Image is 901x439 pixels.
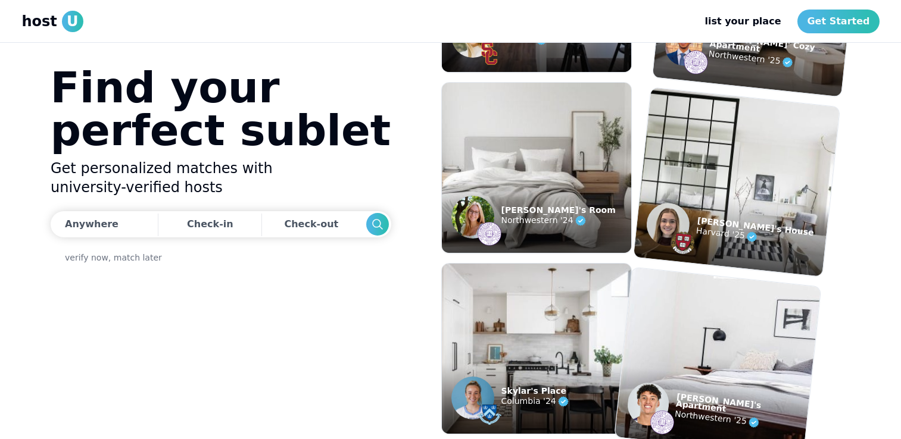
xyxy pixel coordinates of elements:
p: Harvard '25 [695,224,813,250]
img: example listing host [649,409,675,435]
img: example listing host [478,403,501,427]
img: example listing host [478,41,501,65]
div: Dates trigger [51,211,391,237]
button: Anywhere [51,211,155,237]
div: Check-in [187,212,233,236]
h1: Find your perfect sublet [51,66,391,152]
img: example listing host [663,21,704,67]
img: example listing host [644,201,691,248]
img: example listing host [451,196,494,239]
p: Columbia '24 [501,394,570,409]
img: example listing [442,83,631,253]
div: Check-out [284,212,343,236]
span: U [62,11,83,32]
p: [PERSON_NAME]'s House [697,217,814,236]
div: Anywhere [65,217,119,231]
img: example listing host [478,222,501,246]
p: Skylar's Place [501,387,570,394]
span: host [22,12,57,31]
h2: Get personalized matches with university-verified hosts [51,159,391,197]
p: [PERSON_NAME]'s Apartment [675,393,808,421]
img: example listing [633,87,839,277]
nav: Main [695,10,879,33]
p: [PERSON_NAME]'s Room [501,206,616,214]
p: Northwestern '25 [707,47,844,76]
p: [PERSON_NAME]' Cozy Apartment [709,33,846,61]
button: Search [366,213,388,236]
img: example listing host [625,381,671,428]
img: example listing [442,264,631,434]
a: verify now, match later [65,252,162,264]
img: example listing host [451,377,494,419]
p: Northwestern '25 [674,407,807,435]
a: list your place [695,10,790,33]
a: hostU [22,11,83,32]
img: example listing host [682,49,709,76]
p: Northwestern '24 [501,214,616,228]
img: example listing host [669,230,696,256]
a: Get Started [797,10,879,33]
